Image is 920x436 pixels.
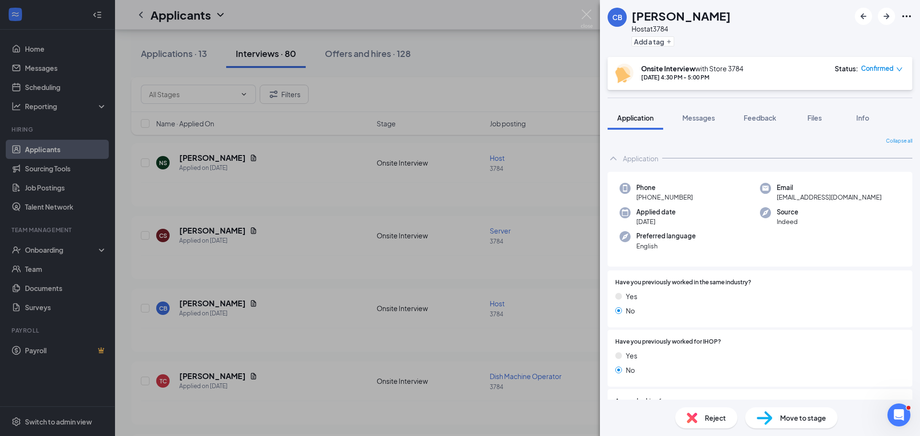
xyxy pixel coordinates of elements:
[636,183,693,192] span: Phone
[777,207,798,217] span: Source
[615,337,721,347] span: Have you previously worked for IHOP?
[617,113,654,122] span: Application
[632,24,731,34] div: Host at 3784
[886,137,912,145] span: Collapse all
[807,113,822,122] span: Files
[858,11,869,22] svg: ArrowLeftNew
[777,192,882,202] span: [EMAIL_ADDRESS][DOMAIN_NAME]
[626,350,637,361] span: Yes
[896,66,903,73] span: down
[632,8,731,24] h1: [PERSON_NAME]
[626,291,637,302] span: Yes
[626,365,635,375] span: No
[705,413,726,423] span: Reject
[855,8,872,25] button: ArrowLeftNew
[881,11,892,22] svg: ArrowRight
[632,36,674,46] button: PlusAdd a tag
[615,278,751,287] span: Have you previously worked in the same industry?
[641,64,695,73] b: Onsite Interview
[615,397,673,406] span: Are you looking for a:
[861,64,894,73] span: Confirmed
[777,217,798,226] span: Indeed
[636,192,693,202] span: [PHONE_NUMBER]
[666,39,672,45] svg: Plus
[641,64,743,73] div: with Store 3784
[682,113,715,122] span: Messages
[608,153,619,164] svg: ChevronUp
[636,231,696,241] span: Preferred language
[626,305,635,316] span: No
[835,64,858,73] div: Status :
[887,403,910,426] iframe: Intercom live chat
[780,413,826,423] span: Move to stage
[612,12,622,22] div: CB
[623,154,658,163] div: Application
[636,207,676,217] span: Applied date
[636,217,676,226] span: [DATE]
[641,73,743,81] div: [DATE] 4:30 PM - 5:00 PM
[777,183,882,192] span: Email
[636,241,696,251] span: English
[856,113,869,122] span: Info
[744,113,776,122] span: Feedback
[878,8,895,25] button: ArrowRight
[901,11,912,22] svg: Ellipses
